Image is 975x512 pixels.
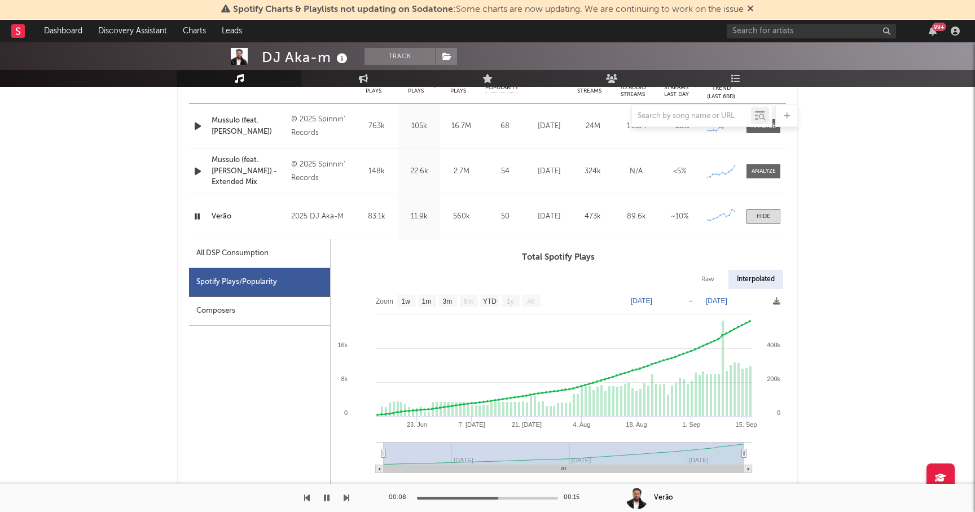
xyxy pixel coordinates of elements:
[464,297,473,305] text: 6m
[291,158,353,185] div: © 2025 Spinnin' Records
[485,166,525,177] div: 54
[175,20,214,42] a: Charts
[654,493,673,503] div: Verão
[212,211,286,222] a: Verão
[233,5,453,14] span: Spotify Charts & Playlists not updating on Sodatone
[767,375,780,382] text: 200k
[728,270,783,289] div: Interpolated
[422,297,432,305] text: 1m
[331,251,786,264] h3: Total Spotify Plays
[617,166,655,177] div: N/A
[364,48,435,65] button: Track
[189,297,330,326] div: Composers
[767,342,780,348] text: 400k
[389,491,411,505] div: 00:08
[573,421,590,428] text: 4. Aug
[443,211,480,222] div: 560k
[214,20,250,42] a: Leads
[929,27,937,36] button: 99+
[564,491,586,505] div: 00:15
[507,297,514,305] text: 1y
[212,155,286,188] a: Mussulo (feat. [PERSON_NAME]) - Extended Mix
[530,211,568,222] div: [DATE]
[682,421,700,428] text: 1. Sep
[527,297,534,305] text: All
[337,342,348,348] text: 16k
[687,297,693,305] text: →
[574,166,612,177] div: 324k
[376,297,393,305] text: Zoom
[443,166,480,177] div: 2.7M
[661,211,699,222] div: ~ 10 %
[90,20,175,42] a: Discovery Assistant
[747,5,754,14] span: Dismiss
[233,5,744,14] span: : Some charts are now updating. We are continuing to work on the issue
[443,297,453,305] text: 3m
[693,270,723,289] div: Raw
[344,409,348,416] text: 0
[632,112,751,121] input: Search by song name or URL
[661,166,699,177] div: <5%
[485,211,525,222] div: 50
[512,421,542,428] text: 21. [DATE]
[574,211,612,222] div: 473k
[189,268,330,297] div: Spotify Plays/Popularity
[262,48,350,67] div: DJ Aka-m
[777,409,780,416] text: 0
[617,211,655,222] div: 89.6k
[402,297,411,305] text: 1w
[459,421,485,428] text: 7. [DATE]
[407,421,427,428] text: 23. Jun
[358,211,395,222] div: 83.1k
[706,297,727,305] text: [DATE]
[401,211,437,222] div: 11.9k
[341,375,348,382] text: 8k
[358,166,395,177] div: 148k
[196,247,269,260] div: All DSP Consumption
[291,210,353,224] div: 2025 DJ Aka-M
[36,20,90,42] a: Dashboard
[932,23,946,31] div: 99 +
[626,421,647,428] text: 18. Aug
[483,297,497,305] text: YTD
[189,239,330,268] div: All DSP Consumption
[530,166,568,177] div: [DATE]
[631,297,652,305] text: [DATE]
[736,421,757,428] text: 15. Sep
[727,24,896,38] input: Search for artists
[401,166,437,177] div: 22.6k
